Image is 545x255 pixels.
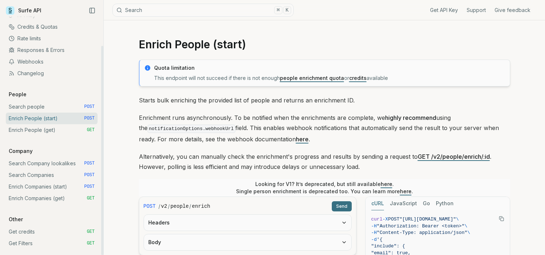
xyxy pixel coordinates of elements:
a: Surfe API [6,5,41,16]
button: Go [423,197,430,210]
span: GET [87,195,95,201]
a: here [400,188,412,194]
a: Webhooks [6,56,98,68]
span: -H [371,223,377,229]
code: people [170,203,189,210]
span: GET [87,127,95,133]
span: POST [388,216,399,222]
h1: Enrich People (start) [139,38,510,51]
span: / [158,203,160,210]
span: / [189,203,191,210]
span: curl [371,216,383,222]
p: Enrichment runs asynchronously. To be notified when the enrichments are complete, we using the fi... [139,113,510,144]
a: here [296,135,309,143]
span: \ [467,230,470,235]
a: people enrichment quota [280,75,344,81]
button: Copy Text [496,213,507,224]
a: Search people POST [6,101,98,113]
a: Enrich Companies (start) POST [6,181,98,193]
p: Other [6,216,26,223]
kbd: ⌘ [274,6,282,14]
a: Enrich People (start) POST [6,113,98,124]
kbd: K [283,6,291,14]
a: Get credits GET [6,226,98,238]
a: credits [349,75,367,81]
span: "include": { [371,243,405,249]
span: -X [383,216,388,222]
p: Company [6,147,36,155]
button: Search⌘K [112,4,294,17]
span: POST [84,184,95,190]
button: Headers [144,215,351,231]
a: Credits & Quotas [6,21,98,33]
button: JavaScript [390,197,417,210]
a: Enrich Companies (get) GET [6,193,98,204]
a: Get API Key [430,7,458,14]
span: \ [465,223,467,229]
span: \ [456,216,459,222]
a: Enrich People (get) GET [6,124,98,136]
a: Rate limits [6,33,98,44]
span: POST [84,104,95,110]
span: "Content-Type: application/json" [377,230,467,235]
button: Send [332,201,352,211]
code: v2 [161,203,167,210]
span: POST [84,172,95,178]
p: People [6,91,29,98]
a: GET /v2/people/enrich/:id [418,153,490,160]
span: "Authorization: Bearer <token>" [377,223,465,229]
span: -d [371,237,377,242]
button: cURL [371,197,384,210]
a: Give feedback [495,7,530,14]
span: POST [144,203,156,210]
a: Support [467,7,486,14]
a: Search Companies POST [6,169,98,181]
p: Starts bulk enriching the provided list of people and returns an enrichment ID. [139,95,510,105]
span: GET [87,240,95,246]
a: Changelog [6,68,98,79]
code: notificationOptions.webhookUrl [148,125,235,133]
p: Quota limitation [154,64,505,72]
span: GET [87,229,95,235]
span: -H [371,230,377,235]
span: POST [84,161,95,166]
p: Alternatively, you can manually check the enrichment's progress and results by sending a request ... [139,151,510,172]
span: "[URL][DOMAIN_NAME]" [400,216,456,222]
strong: highly recommend [385,114,436,121]
span: / [168,203,170,210]
a: here [381,181,392,187]
a: Get Filters GET [6,238,98,249]
button: Body [144,234,351,250]
p: Looking for V1? It’s deprecated, but still available . Single person enrichment is deprecated too... [236,181,413,195]
button: Python [436,197,454,210]
p: This endpoint will not succeed if there is not enough or available [154,74,505,82]
span: '{ [377,237,383,242]
a: Search Company lookalikes POST [6,158,98,169]
a: Responses & Errors [6,44,98,56]
span: POST [84,116,95,121]
code: enrich [192,203,210,210]
button: Collapse Sidebar [87,5,98,16]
